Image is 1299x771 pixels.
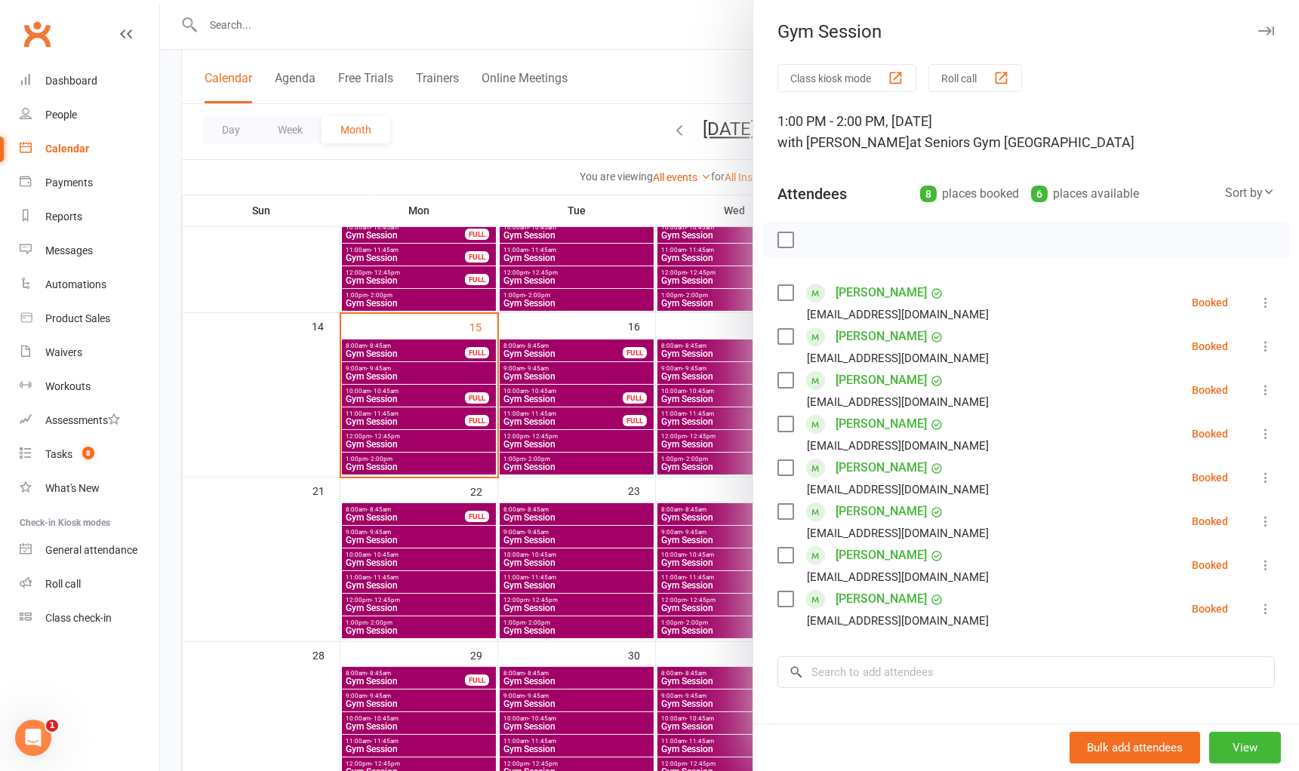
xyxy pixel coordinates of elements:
[920,186,937,202] div: 8
[777,656,1275,688] input: Search to add attendees
[777,134,910,150] span: with [PERSON_NAME]
[20,336,159,370] a: Waivers
[46,720,58,732] span: 1
[1192,604,1228,614] div: Booked
[45,414,120,426] div: Assessments
[910,134,1134,150] span: at Seniors Gym [GEOGRAPHIC_DATA]
[20,533,159,567] a: General attendance kiosk mode
[836,543,927,567] a: [PERSON_NAME]
[20,370,159,404] a: Workouts
[20,601,159,635] a: Class kiosk mode
[45,578,81,590] div: Roll call
[45,210,82,223] div: Reports
[836,499,927,524] a: [PERSON_NAME]
[836,368,927,392] a: [PERSON_NAME]
[836,587,927,611] a: [PERSON_NAME]
[928,64,1022,92] button: Roll call
[836,324,927,349] a: [PERSON_NAME]
[836,456,927,480] a: [PERSON_NAME]
[1192,297,1228,308] div: Booked
[45,312,110,324] div: Product Sales
[45,346,82,358] div: Waivers
[836,412,927,436] a: [PERSON_NAME]
[777,183,847,204] div: Attendees
[18,15,56,53] a: Clubworx
[45,244,93,256] div: Messages
[15,720,51,756] iframe: Intercom live chat
[20,268,159,302] a: Automations
[807,611,989,631] div: [EMAIL_ADDRESS][DOMAIN_NAME]
[45,544,137,556] div: General attendance
[1070,732,1200,763] button: Bulk add attendees
[20,438,159,472] a: Tasks 8
[1192,472,1228,483] div: Booked
[777,64,916,92] button: Class kiosk mode
[753,21,1299,42] div: Gym Session
[82,447,94,459] span: 8
[45,482,100,494] div: What's New
[807,524,989,543] div: [EMAIL_ADDRESS][DOMAIN_NAME]
[1192,560,1228,570] div: Booked
[45,612,112,624] div: Class check-in
[1031,186,1048,202] div: 6
[1192,385,1228,395] div: Booked
[1192,429,1228,439] div: Booked
[45,448,72,460] div: Tasks
[20,404,159,438] a: Assessments
[45,177,93,189] div: Payments
[20,567,159,601] a: Roll call
[1192,516,1228,527] div: Booked
[1209,732,1281,763] button: View
[807,436,989,456] div: [EMAIL_ADDRESS][DOMAIN_NAME]
[807,567,989,587] div: [EMAIL_ADDRESS][DOMAIN_NAME]
[20,64,159,98] a: Dashboard
[807,392,989,412] div: [EMAIL_ADDRESS][DOMAIN_NAME]
[45,278,106,290] div: Automations
[45,380,91,392] div: Workouts
[20,234,159,268] a: Messages
[807,349,989,368] div: [EMAIL_ADDRESS][DOMAIN_NAME]
[807,305,989,324] div: [EMAIL_ADDRESS][DOMAIN_NAME]
[20,472,159,505] a: What's New
[807,480,989,499] div: [EMAIL_ADDRESS][DOMAIN_NAME]
[20,98,159,132] a: People
[1031,183,1139,204] div: places available
[20,302,159,336] a: Product Sales
[836,281,927,305] a: [PERSON_NAME]
[45,143,89,155] div: Calendar
[45,109,77,121] div: People
[920,183,1019,204] div: places booked
[45,75,97,87] div: Dashboard
[20,132,159,166] a: Calendar
[1192,341,1228,352] div: Booked
[1225,183,1275,203] div: Sort by
[20,200,159,234] a: Reports
[20,166,159,200] a: Payments
[777,111,1275,153] div: 1:00 PM - 2:00 PM, [DATE]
